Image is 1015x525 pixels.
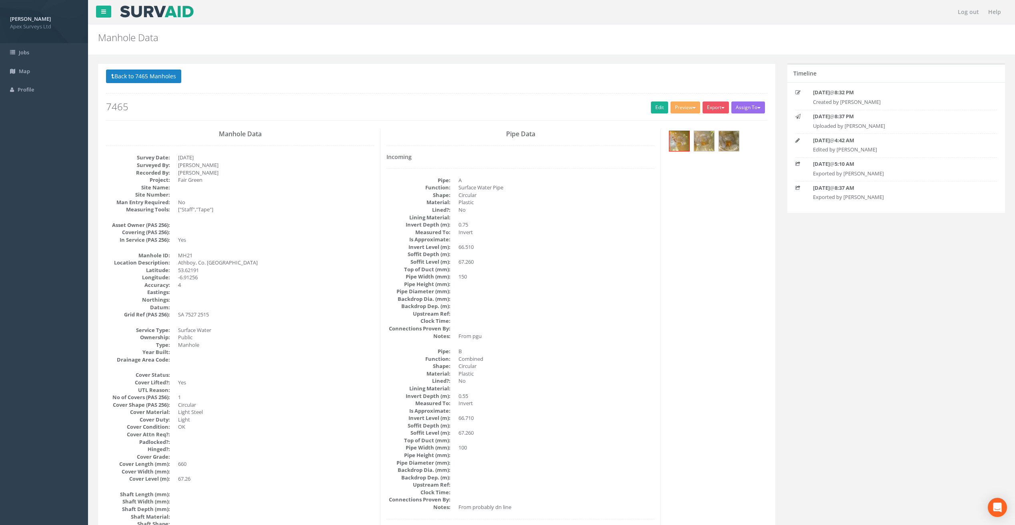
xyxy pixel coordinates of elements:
span: Profile [18,86,34,93]
dt: Cover Shape (PAS 256): [106,401,170,409]
dt: Ownership: [106,334,170,341]
p: Exported by [PERSON_NAME] [813,193,979,201]
dt: Lined?: [386,377,450,385]
dt: Eastings: [106,288,170,296]
dd: Circular [458,191,655,199]
img: 91ea394a-9c3c-03ac-547a-24a988778611_bd865b61-a5ea-1f7d-47fa-742e9697c88b_thumb.jpg [694,131,714,151]
span: Jobs [19,49,29,56]
dt: Invert Level (m): [386,414,450,422]
dt: Shaft Width (mm): [106,498,170,505]
p: Uploaded by [PERSON_NAME] [813,122,979,130]
button: Preview [671,101,700,113]
dd: Surface Water [178,326,374,334]
dt: Recorded By: [106,169,170,177]
dt: No of Covers (PAS 256): [106,394,170,401]
dt: Notes: [386,503,450,511]
dd: 4 [178,281,374,289]
dd: [DATE] [178,154,374,161]
dd: 150 [458,273,655,280]
dt: Backdrop Dia. (mm): [386,466,450,474]
dt: Manhole ID: [106,252,170,259]
dt: Top of Duct (mm): [386,437,450,444]
dd: From pgu [458,332,655,340]
dd: 0.75 [458,221,655,229]
dt: Invert Depth (m): [386,221,450,229]
dt: Site Number: [106,191,170,199]
dt: Measuring Tools: [106,206,170,213]
p: Created by [PERSON_NAME] [813,98,979,106]
dd: ["Staff","Tape"] [178,206,374,213]
dt: Cover Lifted?: [106,379,170,386]
dd: 66.510 [458,243,655,251]
dt: Pipe: [386,177,450,184]
dt: Shape: [386,191,450,199]
dt: Backdrop Dep. (m): [386,302,450,310]
dt: Northings: [106,296,170,304]
dt: Cover Length (mm): [106,460,170,468]
dt: Notes: [386,332,450,340]
dt: Pipe Width (mm): [386,444,450,451]
dd: Athboy, Co. [GEOGRAPHIC_DATA] [178,259,374,266]
dt: Upstream Ref: [386,310,450,318]
h4: Incoming [386,154,655,160]
dt: Cover Grade: [106,453,170,461]
dd: Plastic [458,370,655,378]
dd: Public [178,334,374,341]
dd: Invert [458,400,655,407]
p: @ [813,113,979,120]
h5: Timeline [793,70,817,76]
dt: Pipe Height (mm): [386,451,450,459]
h2: 7465 [106,101,767,112]
dd: [PERSON_NAME] [178,161,374,169]
dd: OK [178,423,374,431]
strong: 8:37 PM [835,113,854,120]
dd: SA 7527 2515 [178,311,374,318]
dd: Invert [458,229,655,236]
dt: Is Approximate: [386,236,450,243]
p: @ [813,160,979,168]
dd: 1 [178,394,374,401]
div: Open Intercom Messenger [988,498,1007,517]
dt: Measured To: [386,400,450,407]
dd: Plastic [458,199,655,206]
dt: Cover Condition: [106,423,170,431]
dt: Backdrop Dep. (m): [386,474,450,481]
dt: Service Type: [106,326,170,334]
dt: Cover Attn Req?: [106,431,170,438]
dt: Function: [386,355,450,363]
a: Edit [651,101,668,113]
dt: Cover Level (m): [106,475,170,483]
dt: Clock Time: [386,489,450,496]
dt: Clock Time: [386,317,450,325]
dt: Pipe Diameter (mm): [386,288,450,295]
dt: Asset Owner (PAS 256): [106,221,170,229]
dd: No [458,206,655,214]
strong: [DATE] [813,89,830,96]
dt: Site Name: [106,184,170,191]
p: Edited by [PERSON_NAME] [813,146,979,153]
dt: Lining Material: [386,385,450,392]
dd: Combined [458,355,655,363]
dd: 100 [458,444,655,451]
button: Assign To [731,101,765,113]
dt: Shaft Material: [106,513,170,521]
dd: Yes [178,379,374,386]
strong: [DATE] [813,160,830,167]
dt: Lining Material: [386,214,450,221]
dt: Padlocked?: [106,438,170,446]
dd: Circular [458,362,655,370]
dd: Light [178,416,374,424]
p: Exported by [PERSON_NAME] [813,170,979,177]
dd: Manhole [178,341,374,349]
dt: Backdrop Dia. (mm): [386,295,450,303]
strong: [DATE] [813,184,830,191]
strong: [PERSON_NAME] [10,15,51,22]
dd: 0.55 [458,392,655,400]
p: @ [813,89,979,96]
dd: No [458,377,655,385]
button: Back to 7465 Manholes [106,70,181,83]
dt: Type: [106,341,170,349]
button: Export [703,101,729,113]
dt: Is Approximate: [386,407,450,415]
h2: Manhole Data [98,32,852,43]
